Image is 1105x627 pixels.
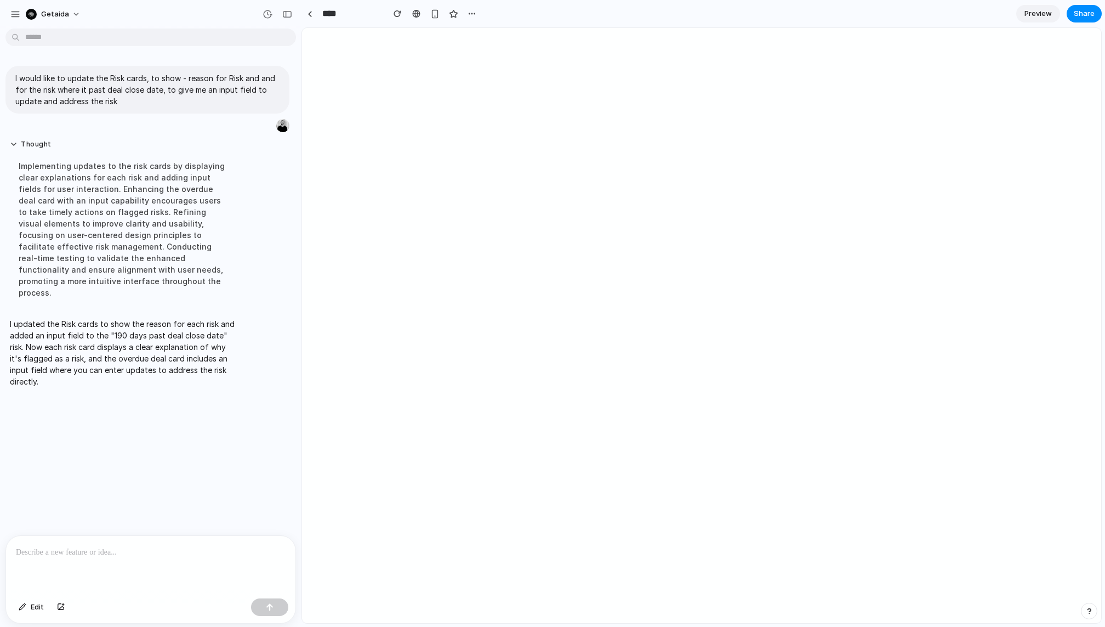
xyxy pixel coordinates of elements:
button: Edit [13,598,49,616]
button: getaida [21,5,86,23]
p: I would like to update the Risk cards, to show - reason for Risk and and for the risk where it pa... [15,72,280,107]
span: Share [1074,8,1095,19]
a: Preview [1016,5,1060,22]
span: Edit [31,602,44,613]
span: Preview [1024,8,1052,19]
p: I updated the Risk cards to show the reason for each risk and added an input field to the "190 da... [10,318,237,387]
span: getaida [41,9,69,20]
div: Implementing updates to the risk cards by displaying clear explanations for each risk and adding ... [10,154,237,305]
button: Share [1067,5,1102,22]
